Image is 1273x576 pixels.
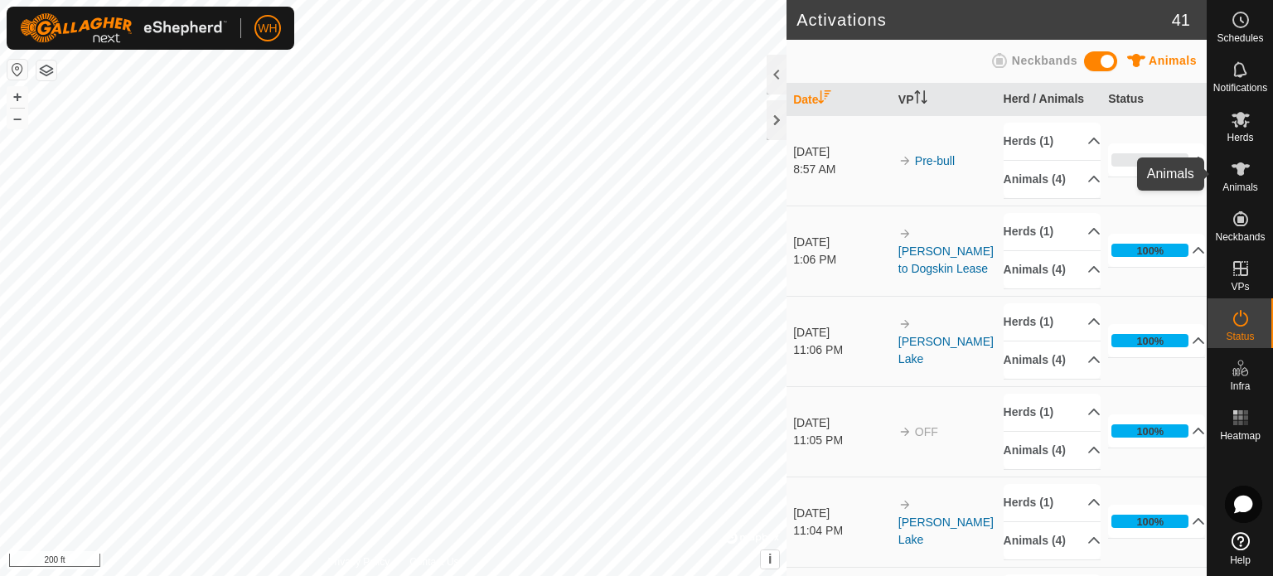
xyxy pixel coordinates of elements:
div: 11:05 PM [793,432,890,449]
div: 8:57 AM [793,161,890,178]
span: OFF [915,425,938,438]
p-accordion-header: Herds (1) [1004,303,1101,341]
div: [DATE] [793,143,890,161]
span: Schedules [1217,33,1263,43]
div: 100% [1111,515,1188,528]
a: Contact Us [409,554,458,569]
p-sorticon: Activate to sort [818,93,831,106]
div: [DATE] [793,234,890,251]
p-accordion-header: Animals (4) [1004,522,1101,559]
span: Infra [1230,381,1250,391]
p-accordion-header: 100% [1108,414,1205,448]
span: Neckbands [1012,54,1077,67]
img: arrow [898,227,912,240]
div: 100% [1111,424,1188,438]
p-accordion-header: Animals (4) [1004,432,1101,469]
div: 100% [1136,243,1164,259]
img: arrow [898,317,912,331]
a: [PERSON_NAME] to Dogskin Lease [898,244,994,275]
p-accordion-header: Herds (1) [1004,484,1101,521]
p-accordion-header: 100% [1108,505,1205,538]
span: VPs [1231,282,1249,292]
th: Date [787,84,892,116]
div: 100% [1136,514,1164,530]
button: – [7,109,27,128]
span: Notifications [1213,83,1267,93]
img: Gallagher Logo [20,13,227,43]
span: 41 [1172,7,1190,32]
span: Herds [1227,133,1253,143]
p-accordion-header: Animals (4) [1004,341,1101,379]
img: arrow [898,425,912,438]
p-accordion-header: 100% [1108,234,1205,267]
p-accordion-header: Animals (4) [1004,161,1101,198]
button: i [761,550,779,569]
div: 1:06 PM [793,251,890,269]
span: Status [1226,332,1254,341]
span: Heatmap [1220,431,1261,441]
th: Status [1101,84,1207,116]
div: 100% [1136,424,1164,439]
div: 100% [1136,333,1164,349]
th: Herd / Animals [997,84,1102,116]
h2: Activations [796,10,1172,30]
a: [PERSON_NAME] Lake [898,515,994,546]
a: [PERSON_NAME] Lake [898,335,994,365]
img: arrow [898,154,912,167]
span: WH [258,20,277,37]
p-accordion-header: Herds (1) [1004,394,1101,431]
div: [DATE] [793,414,890,432]
span: Animals [1222,182,1258,192]
a: Help [1208,525,1273,572]
div: 11:04 PM [793,522,890,540]
p-accordion-header: 100% [1108,324,1205,357]
div: 11:06 PM [793,341,890,359]
span: Animals [1149,54,1197,67]
div: 0% [1111,153,1188,167]
span: i [768,552,772,566]
p-accordion-header: Herds (1) [1004,213,1101,250]
a: Pre-bull [915,154,955,167]
div: 100% [1111,244,1188,257]
span: Neckbands [1215,232,1265,242]
div: 100% [1111,334,1188,347]
a: Privacy Policy [328,554,390,569]
img: arrow [898,498,912,511]
div: [DATE] [793,324,890,341]
th: VP [892,84,997,116]
p-accordion-header: Animals (4) [1004,251,1101,288]
button: Map Layers [36,61,56,80]
p-accordion-header: 0% [1108,143,1205,177]
div: [DATE] [793,505,890,522]
button: Reset Map [7,60,27,80]
p-sorticon: Activate to sort [914,93,927,106]
button: + [7,87,27,107]
p-accordion-header: Herds (1) [1004,123,1101,160]
span: Help [1230,555,1251,565]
